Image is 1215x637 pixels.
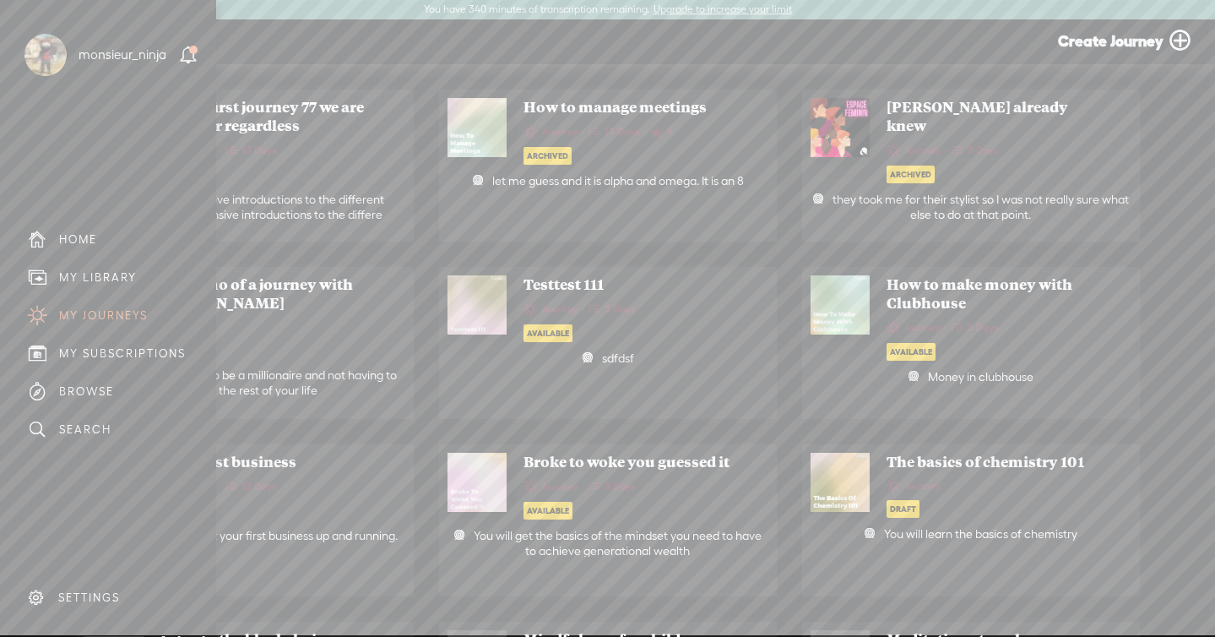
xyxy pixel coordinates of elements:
[59,308,148,323] div: MY JOURNEYS
[79,46,166,63] div: monsieur_ninja
[59,232,97,247] div: HOME
[58,591,120,605] div: SETTINGS
[59,422,111,437] div: SEARCH
[59,384,114,399] div: BROWSE
[59,270,137,285] div: MY LIBRARY
[59,346,186,361] div: MY SUBSCRIPTIONS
